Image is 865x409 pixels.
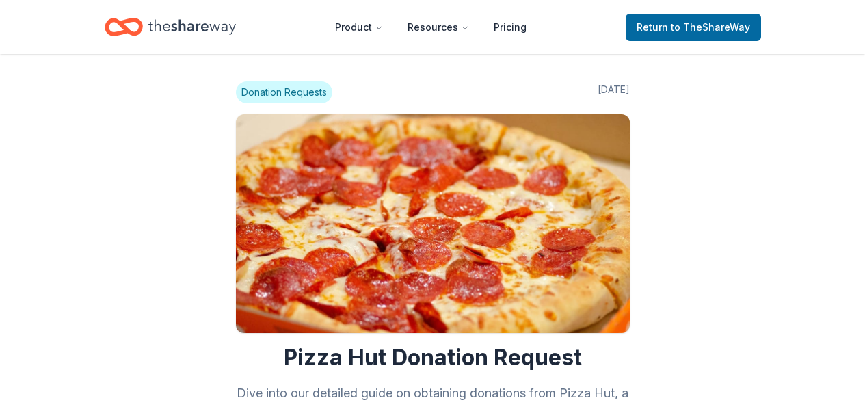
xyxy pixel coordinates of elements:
[397,14,480,41] button: Resources
[324,14,394,41] button: Product
[671,21,750,33] span: to TheShareWay
[324,11,537,43] nav: Main
[637,19,750,36] span: Return
[626,14,761,41] a: Returnto TheShareWay
[236,81,332,103] span: Donation Requests
[483,14,537,41] a: Pricing
[236,114,630,333] img: Image for Pizza Hut Donation Request
[105,11,236,43] a: Home
[598,81,630,103] span: [DATE]
[236,344,630,371] h1: Pizza Hut Donation Request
